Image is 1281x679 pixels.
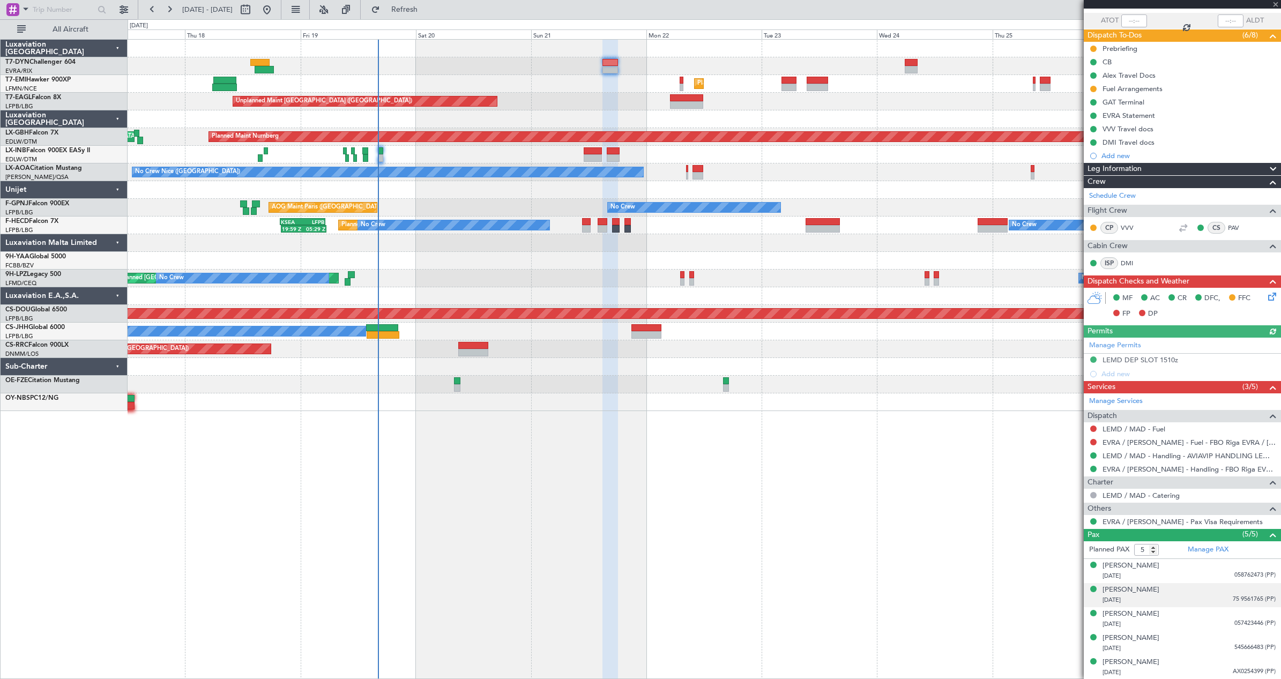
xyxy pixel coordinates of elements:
a: LEMD / MAD - Catering [1103,491,1180,500]
div: EVRA Statement [1103,111,1155,120]
div: Planned Maint [GEOGRAPHIC_DATA] [697,76,800,92]
input: Trip Number [33,2,94,18]
div: No Crew [1082,270,1106,286]
a: Manage Services [1089,396,1143,407]
a: DMI [1121,258,1145,268]
button: Refresh [366,1,430,18]
a: LFPB/LBG [5,332,33,340]
div: ISP [1100,257,1118,269]
div: CS [1208,222,1225,234]
span: [DATE] [1103,596,1121,604]
span: [DATE] - [DATE] [182,5,233,14]
a: EDLW/DTM [5,138,37,146]
span: DP [1148,309,1158,319]
span: OE-FZE [5,377,28,384]
span: Flight Crew [1088,205,1127,217]
div: Mon 22 [646,29,762,39]
div: AOG Maint Paris ([GEOGRAPHIC_DATA]) [272,199,384,215]
div: Add new [1101,151,1276,160]
span: FP [1122,309,1130,319]
a: DNMM/LOS [5,350,39,358]
span: Dispatch To-Dos [1088,29,1142,42]
a: LX-GBHFalcon 7X [5,130,58,136]
span: Dispatch Checks and Weather [1088,275,1189,288]
span: (6/8) [1242,29,1258,41]
div: [PERSON_NAME] [1103,561,1159,571]
span: AX0254399 (PP) [1233,667,1276,676]
a: VVV [1121,223,1145,233]
a: F-GPNJFalcon 900EX [5,200,69,207]
div: VVV Travel docs [1103,124,1153,133]
span: 75 9561765 (PP) [1233,595,1276,604]
div: [PERSON_NAME] [1103,585,1159,595]
a: T7-EMIHawker 900XP [5,77,71,83]
a: LEMD / MAD - Fuel [1103,424,1165,434]
span: CS-JHH [5,324,28,331]
span: T7-EMI [5,77,26,83]
span: F-HECD [5,218,29,225]
span: (5/5) [1242,528,1258,540]
a: Manage PAX [1188,544,1228,555]
a: F-HECDFalcon 7X [5,218,58,225]
div: Sun 21 [531,29,646,39]
a: CS-RRCFalcon 900LX [5,342,69,348]
a: T7-DYNChallenger 604 [5,59,76,65]
a: EVRA / [PERSON_NAME] - Handling - FBO Riga EVRA / [PERSON_NAME] [1103,465,1276,474]
a: LX-INBFalcon 900EX EASy II [5,147,90,154]
span: 058762473 (PP) [1234,571,1276,580]
div: No Crew [610,199,635,215]
a: LFPB/LBG [5,226,33,234]
div: No Crew [361,217,385,233]
div: Sat 20 [416,29,531,39]
span: LX-GBH [5,130,29,136]
div: [PERSON_NAME] [1103,633,1159,644]
a: EVRA / [PERSON_NAME] - Pax Visa Requirements [1103,517,1263,526]
span: DFC, [1204,293,1220,304]
span: LX-AOA [5,165,30,171]
div: KSEA [281,219,303,225]
a: OE-FZECitation Mustang [5,377,80,384]
span: 9H-LPZ [5,271,27,278]
span: T7-DYN [5,59,29,65]
span: ALDT [1246,16,1264,26]
span: Cabin Crew [1088,240,1128,252]
button: All Aircraft [12,21,116,38]
div: Alex Travel Docs [1103,71,1156,80]
div: Planned Maint [GEOGRAPHIC_DATA] ([GEOGRAPHIC_DATA]) [341,217,510,233]
a: EDLW/DTM [5,155,37,163]
span: ATOT [1101,16,1119,26]
span: CS-RRC [5,342,28,348]
a: [PERSON_NAME]/QSA [5,173,69,181]
div: [DATE] [130,21,148,31]
div: [PERSON_NAME] [1103,609,1159,620]
a: LFPB/LBG [5,208,33,217]
div: Planned Maint Nurnberg [212,129,279,145]
a: 9H-YAAGlobal 5000 [5,253,66,260]
span: CS-DOU [5,307,31,313]
span: LX-INB [5,147,26,154]
div: Fri 19 [301,29,416,39]
a: LFPB/LBG [5,102,33,110]
span: Leg Information [1088,163,1142,175]
span: OY-NBS [5,395,30,401]
div: LFPB [302,219,324,225]
div: Wed 24 [877,29,992,39]
span: [DATE] [1103,644,1121,652]
span: F-GPNJ [5,200,28,207]
a: OY-NBSPC12/NG [5,395,58,401]
div: Thu 25 [993,29,1108,39]
a: FCBB/BZV [5,262,34,270]
a: CS-DOUGlobal 6500 [5,307,67,313]
a: EVRA/RIX [5,67,32,75]
a: LFMD/CEQ [5,279,36,287]
div: 19:59 Z [282,226,304,232]
div: 05:29 Z [303,226,325,232]
div: CP [1100,222,1118,234]
a: EVRA / [PERSON_NAME] - Fuel - FBO Riga EVRA / [PERSON_NAME] [1103,438,1276,447]
a: LFMN/NCE [5,85,37,93]
div: Unplanned Maint [GEOGRAPHIC_DATA] ([GEOGRAPHIC_DATA]) [236,93,412,109]
a: PAV [1228,223,1252,233]
div: Tue 23 [762,29,877,39]
span: [DATE] [1103,572,1121,580]
div: CB [1103,57,1112,66]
